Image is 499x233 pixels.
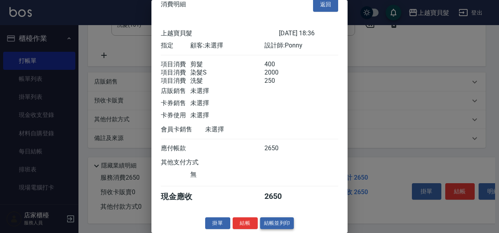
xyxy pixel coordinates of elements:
[190,99,264,107] div: 未選擇
[190,111,264,120] div: 未選擇
[161,87,190,95] div: 店販銷售
[161,126,205,134] div: 會員卡銷售
[161,0,186,8] span: 消費明細
[161,144,190,153] div: 應付帳款
[205,126,279,134] div: 未選擇
[260,217,294,229] button: 結帳並列印
[161,191,205,202] div: 現金應收
[190,77,264,85] div: 洗髮
[161,69,190,77] div: 項目消費
[264,60,294,69] div: 400
[161,60,190,69] div: 項目消費
[233,217,258,229] button: 結帳
[264,191,294,202] div: 2650
[161,158,220,167] div: 其他支付方式
[161,29,279,38] div: 上越寶貝髮
[264,77,294,85] div: 250
[264,69,294,77] div: 2000
[190,171,264,179] div: 無
[190,60,264,69] div: 剪髮
[161,99,190,107] div: 卡券銷售
[190,42,264,50] div: 顧客: 未選擇
[264,42,338,50] div: 設計師: Ponny
[161,42,190,50] div: 指定
[190,87,264,95] div: 未選擇
[205,217,230,229] button: 掛單
[264,144,294,153] div: 2650
[279,29,338,38] div: [DATE] 18:36
[190,69,264,77] div: 染髮S
[161,77,190,85] div: 項目消費
[161,111,190,120] div: 卡券使用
